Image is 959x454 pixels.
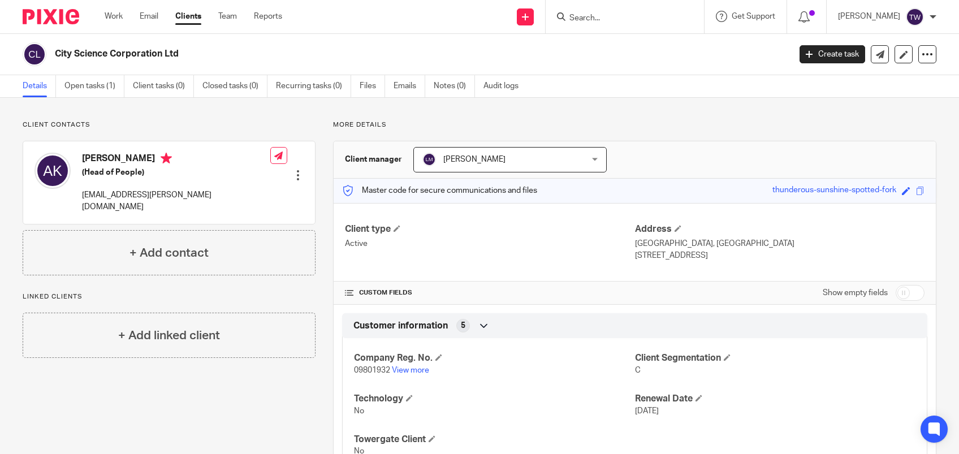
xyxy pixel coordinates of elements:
[635,250,925,261] p: [STREET_ADDRESS]
[202,75,267,97] a: Closed tasks (0)
[23,75,56,97] a: Details
[635,366,641,374] span: C
[23,292,316,301] p: Linked clients
[461,320,465,331] span: 5
[906,8,924,26] img: svg%3E
[23,120,316,129] p: Client contacts
[23,42,46,66] img: svg%3E
[360,75,385,97] a: Files
[392,366,429,374] a: View more
[354,434,634,446] h4: Towergate Client
[568,14,670,24] input: Search
[55,48,637,60] h2: City Science Corporation Ltd
[635,223,925,235] h4: Address
[800,45,865,63] a: Create task
[333,120,936,129] p: More details
[276,75,351,97] a: Recurring tasks (0)
[345,154,402,165] h3: Client manager
[434,75,475,97] a: Notes (0)
[353,320,448,332] span: Customer information
[23,9,79,24] img: Pixie
[140,11,158,22] a: Email
[82,167,270,178] h5: (Head of People)
[34,153,71,189] img: svg%3E
[175,11,201,22] a: Clients
[354,366,390,374] span: 09801932
[635,393,915,405] h4: Renewal Date
[105,11,123,22] a: Work
[133,75,194,97] a: Client tasks (0)
[345,223,634,235] h4: Client type
[82,189,270,213] p: [EMAIL_ADDRESS][PERSON_NAME][DOMAIN_NAME]
[838,11,900,22] p: [PERSON_NAME]
[345,288,634,297] h4: CUSTOM FIELDS
[422,153,436,166] img: svg%3E
[82,153,270,167] h4: [PERSON_NAME]
[635,238,925,249] p: [GEOGRAPHIC_DATA], [GEOGRAPHIC_DATA]
[354,407,364,415] span: No
[161,153,172,164] i: Primary
[118,327,220,344] h4: + Add linked client
[218,11,237,22] a: Team
[254,11,282,22] a: Reports
[345,238,634,249] p: Active
[354,352,634,364] h4: Company Reg. No.
[129,244,209,262] h4: + Add contact
[823,287,888,299] label: Show empty fields
[635,407,659,415] span: [DATE]
[732,12,775,20] span: Get Support
[342,185,537,196] p: Master code for secure communications and files
[64,75,124,97] a: Open tasks (1)
[483,75,527,97] a: Audit logs
[354,393,634,405] h4: Technology
[443,155,506,163] span: [PERSON_NAME]
[772,184,896,197] div: thunderous-sunshine-spotted-fork
[394,75,425,97] a: Emails
[635,352,915,364] h4: Client Segmentation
